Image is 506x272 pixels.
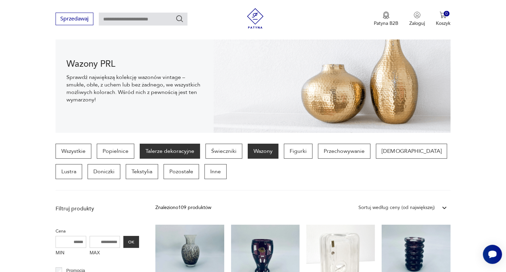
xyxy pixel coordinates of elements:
a: Ikona medaluPatyna B2B [374,12,398,27]
button: Sprzedawaj [56,13,93,25]
a: Pozostałe [164,164,199,179]
img: Ikonka użytkownika [414,12,420,18]
a: Doniczki [88,164,120,179]
button: OK [123,236,139,248]
div: Znaleziono 109 produktów [155,204,211,211]
button: Szukaj [175,15,184,23]
label: MIN [56,248,86,259]
p: Koszyk [436,20,450,27]
a: Świeczniki [205,144,242,159]
a: Wazony [248,144,278,159]
a: Tekstylia [126,164,158,179]
img: Patyna - sklep z meblami i dekoracjami vintage [245,8,265,29]
a: Sprzedawaj [56,17,93,22]
img: Ikona medalu [383,12,389,19]
p: Zaloguj [409,20,425,27]
a: Popielnice [97,144,134,159]
iframe: Smartsupp widget button [483,245,502,264]
h1: Wazony PRL [66,60,202,68]
button: Zaloguj [409,12,425,27]
div: 0 [444,11,449,17]
a: Figurki [284,144,312,159]
p: Sprawdź największą kolekcję wazonów vintage – smukłe, obłe, z uchem lub bez żadnego, we wszystkic... [66,74,202,103]
a: Lustra [56,164,82,179]
a: Wszystkie [56,144,91,159]
p: Cena [56,227,139,235]
img: Ikona koszyka [440,12,446,18]
label: MAX [90,248,120,259]
img: Wazony vintage [214,31,450,133]
a: [DEMOGRAPHIC_DATA] [376,144,447,159]
p: Filtruj produkty [56,205,139,212]
a: Talerze dekoracyjne [140,144,200,159]
div: Sortuj według ceny (od największej) [358,204,435,211]
p: Patyna B2B [374,20,398,27]
button: Patyna B2B [374,12,398,27]
button: 0Koszyk [436,12,450,27]
a: Inne [204,164,227,179]
a: Przechowywanie [318,144,370,159]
